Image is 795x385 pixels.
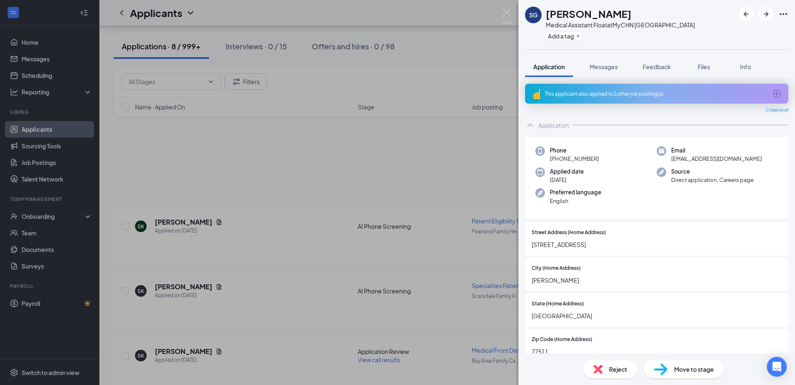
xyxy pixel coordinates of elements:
[525,120,535,130] svg: ChevronUp
[550,155,599,163] span: [PHONE_NUMBER]
[550,197,601,205] span: English
[643,63,671,70] span: Feedback
[740,63,751,70] span: Info
[550,146,599,155] span: Phone
[532,229,606,237] span: Street Address (Home Address)
[532,336,592,344] span: Zip Code (Home Address)
[778,9,788,19] svg: Ellipses
[761,9,771,19] svg: ArrowRight
[550,176,584,184] span: [DATE]
[546,21,695,29] div: Medical Assistant Float at MyCHN [GEOGRAPHIC_DATA]
[532,347,782,356] span: 77511
[576,34,581,39] svg: Plus
[532,240,782,249] span: [STREET_ADDRESS]
[533,63,565,70] span: Application
[529,11,537,19] div: SG
[759,7,773,22] button: ArrowRight
[609,365,627,374] span: Reject
[546,7,631,21] h1: [PERSON_NAME]
[590,63,618,70] span: Messages
[532,311,782,320] span: [GEOGRAPHIC_DATA]
[550,167,584,176] span: Applied date
[767,357,787,377] div: Open Intercom Messenger
[545,90,767,97] div: This applicant also applied to 1 other job posting(s)
[698,63,710,70] span: Files
[671,167,754,176] span: Source
[671,155,762,163] span: [EMAIL_ADDRESS][DOMAIN_NAME]
[532,276,782,285] span: [PERSON_NAME]
[546,31,583,40] button: PlusAdd a tag
[538,121,569,129] div: Application
[671,146,762,155] span: Email
[550,188,601,196] span: Preferred language
[671,176,754,184] span: Direct application, Careers page
[741,9,751,19] svg: ArrowLeftNew
[772,89,782,99] svg: ArrowCircle
[532,300,584,308] span: State (Home Address)
[532,264,581,272] span: City (Home Address)
[766,107,788,114] span: Collapse all
[739,7,754,22] button: ArrowLeftNew
[674,365,714,374] span: Move to stage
